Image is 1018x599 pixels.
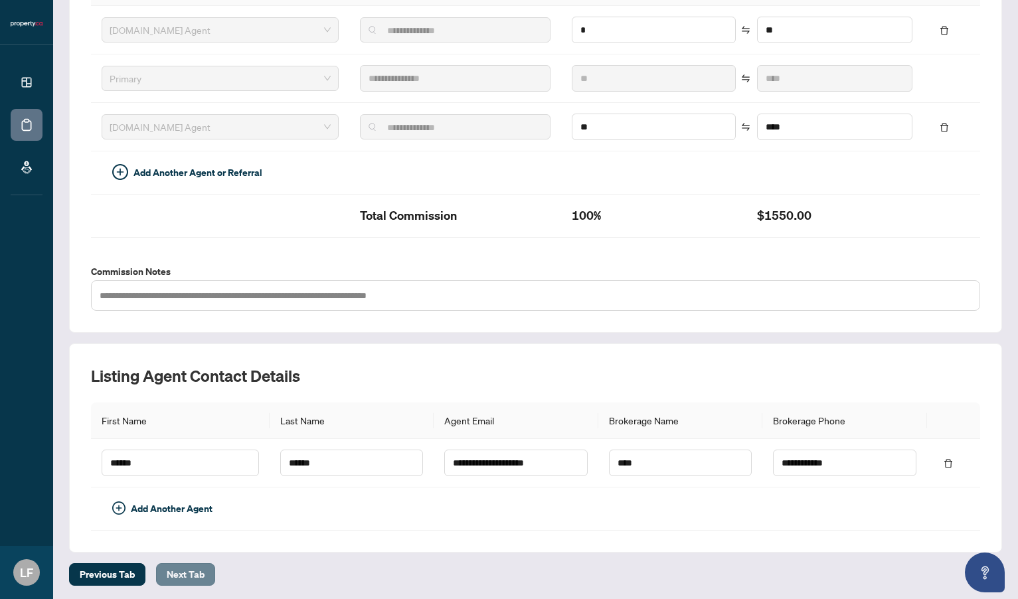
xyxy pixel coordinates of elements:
th: First Name [91,402,270,439]
span: Primary [110,68,331,88]
img: search_icon [369,26,377,34]
span: Add Another Agent [131,501,212,516]
span: Next Tab [167,564,205,585]
th: Agent Email [434,402,598,439]
th: Brokerage Name [598,402,763,439]
label: Commission Notes [91,264,980,279]
span: delete [944,459,953,468]
h2: Total Commission [360,205,551,226]
span: swap [741,25,750,35]
h2: 100% [572,205,736,226]
img: logo [11,20,42,28]
th: Last Name [270,402,434,439]
span: plus-circle [112,501,126,515]
button: Open asap [965,553,1005,592]
span: Previous Tab [80,564,135,585]
span: Property.ca Agent [110,117,331,137]
th: Brokerage Phone [762,402,927,439]
span: LF [20,563,33,582]
span: Add Another Agent or Referral [133,165,262,180]
span: swap [741,74,750,83]
h2: Listing Agent Contact Details [91,365,980,386]
button: Add Another Agent [102,498,223,519]
span: Property.ca Agent [110,20,331,40]
span: delete [940,123,949,132]
button: Add Another Agent or Referral [102,162,273,183]
img: search_icon [369,123,377,131]
h2: $1550.00 [757,205,912,226]
span: swap [741,122,750,131]
button: Previous Tab [69,563,145,586]
span: plus-circle [112,164,128,180]
span: delete [940,26,949,35]
button: Next Tab [156,563,215,586]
